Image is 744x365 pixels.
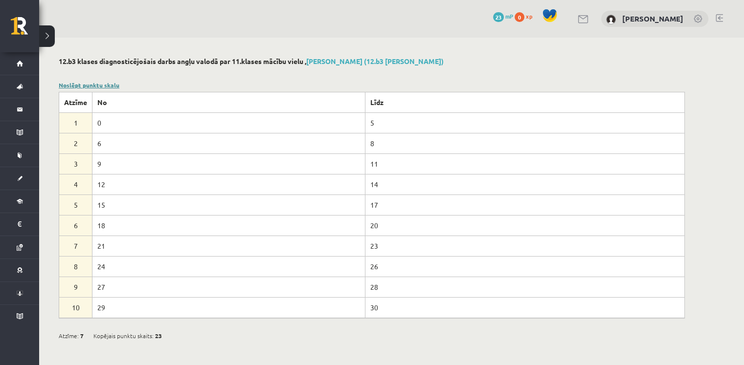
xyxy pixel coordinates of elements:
[92,297,365,318] td: 29
[92,256,365,277] td: 24
[365,277,684,297] td: 28
[365,92,684,112] th: Līdz
[92,133,365,153] td: 6
[59,153,92,174] td: 3
[515,12,537,20] a: 0 xp
[10,10,464,30] body: Editor, wiswyg-editor-user-answer-47363754302240
[365,236,684,256] td: 23
[92,112,365,133] td: 0
[59,133,92,153] td: 2
[493,12,504,22] span: 23
[11,17,39,42] a: Rīgas 1. Tālmācības vidusskola
[59,277,92,297] td: 9
[92,236,365,256] td: 21
[365,215,684,236] td: 20
[493,12,513,20] a: 23 mP
[505,12,513,20] span: mP
[365,297,684,318] td: 30
[59,81,119,89] a: Noslēpt punktu skalu
[606,15,616,24] img: Viktors Šlapins
[365,174,684,194] td: 14
[92,92,365,112] th: No
[80,328,84,343] span: 7
[92,277,365,297] td: 27
[59,112,92,133] td: 1
[92,153,365,174] td: 9
[59,236,92,256] td: 7
[92,215,365,236] td: 18
[59,256,92,277] td: 8
[365,153,684,174] td: 11
[365,112,684,133] td: 5
[59,328,79,343] span: Atzīme:
[365,133,684,153] td: 8
[365,256,684,277] td: 26
[59,57,685,65] h2: 12.b3 klases diagnosticējošais darbs angļu valodā par 11.klases mācību vielu ,
[59,194,92,215] td: 5
[515,12,524,22] span: 0
[59,215,92,236] td: 6
[365,194,684,215] td: 17
[92,174,365,194] td: 12
[59,297,92,318] td: 10
[59,92,92,112] th: Atzīme
[92,194,365,215] td: 15
[155,328,162,343] span: 23
[306,57,444,65] a: [PERSON_NAME] (12.b3 [PERSON_NAME])
[526,12,532,20] span: xp
[93,328,154,343] span: Kopējais punktu skaits:
[622,14,683,23] a: [PERSON_NAME]
[59,174,92,194] td: 4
